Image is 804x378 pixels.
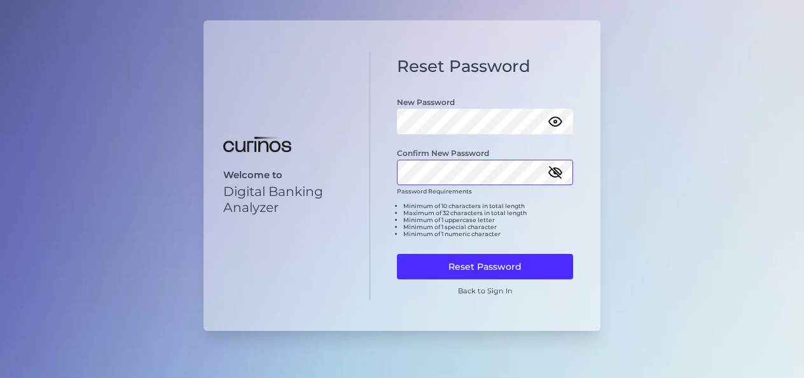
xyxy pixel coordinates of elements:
[223,183,358,215] p: Digital Banking Analyzer
[223,169,358,181] p: Welcome to
[397,97,455,107] label: New Password
[223,137,291,152] img: Digital Banking Analyzer
[397,188,573,248] div: Password Requirements
[403,202,573,209] li: Minimum of 10 characters in total length
[397,57,573,76] h1: Reset Password
[397,254,573,279] button: Reset Password
[403,209,573,216] li: Maximum of 32 characters in total length
[397,148,489,158] label: Confirm New Password
[458,286,513,295] a: Back to Sign In
[403,216,573,223] li: Minimum of 1 uppercase letter
[403,223,573,230] li: Minimum of 1 special character
[403,230,573,237] li: Minimum of 1 numeric character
